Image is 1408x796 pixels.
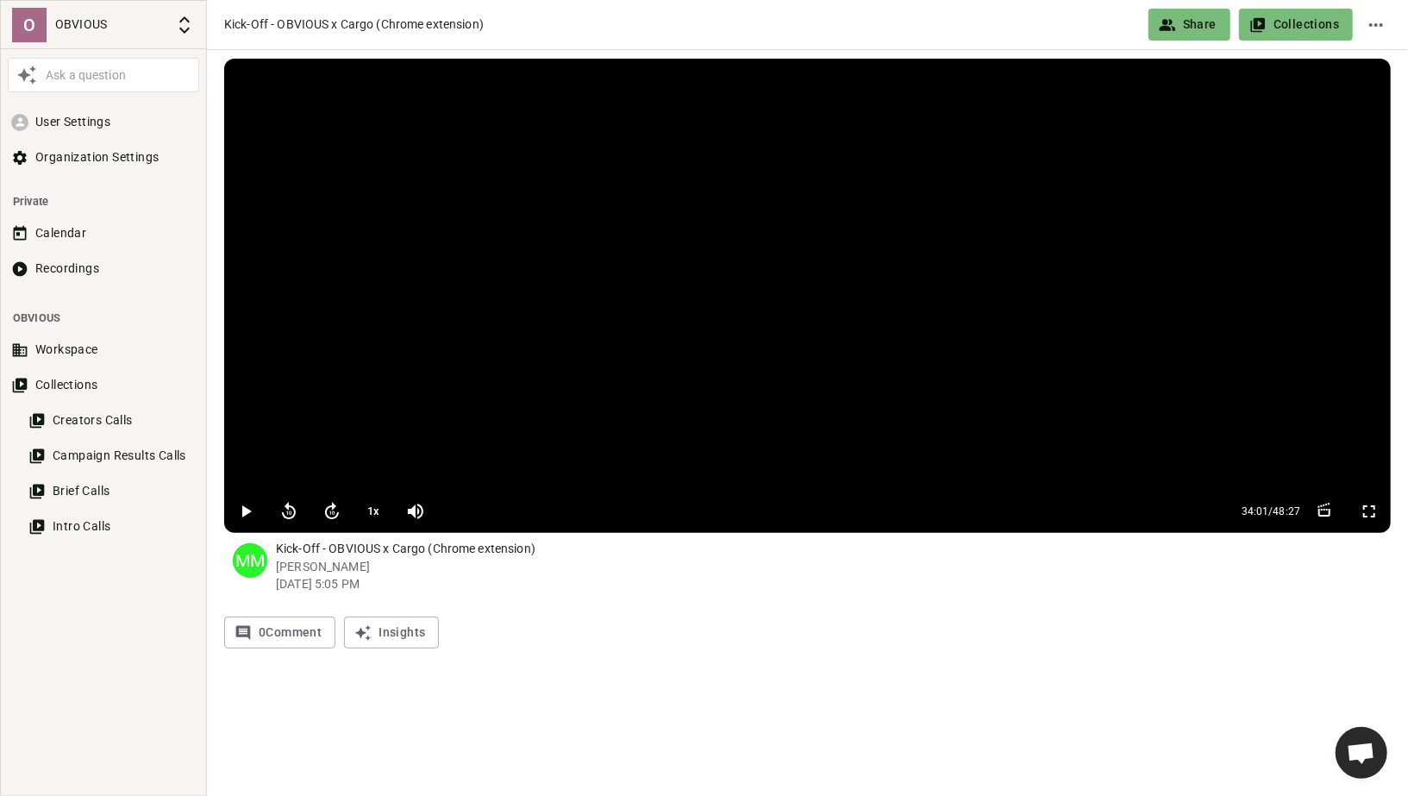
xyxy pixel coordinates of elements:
[55,16,167,34] p: OBVIOUS
[25,475,199,507] button: Brief Calls
[12,60,41,90] button: Awesile Icon
[8,106,199,138] button: User Settings
[1242,504,1300,519] span: 34:01 / 48:27
[1148,9,1230,41] button: Share video
[8,141,199,173] button: Organization Settings
[8,334,199,366] button: Workspace
[358,494,390,529] button: 1x
[25,511,199,542] button: Intro Calls
[344,617,439,649] button: Insights
[276,558,1391,592] p: [PERSON_NAME] [DATE] 5:05 PM
[1239,9,1353,41] button: Share video
[25,440,199,472] button: Campaign Results Calls
[1336,727,1387,779] div: Ouvrir le chat
[1361,9,1391,41] button: Edit name
[41,66,195,85] div: Ask a question
[25,404,199,436] button: Creators Calls
[12,8,47,42] div: O
[233,543,267,578] div: MM
[276,540,1391,558] p: Kick-Off - OBVIOUS x Cargo (Chrome extension)
[224,617,335,649] button: 0Comment
[8,217,199,249] button: Calendar
[8,253,199,285] button: Recordings
[8,369,199,401] button: Collections
[8,185,199,217] li: Private
[8,302,199,334] li: OBVIOUS
[224,16,1140,34] div: Kick-Off - OBVIOUS x Cargo (Chrome extension)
